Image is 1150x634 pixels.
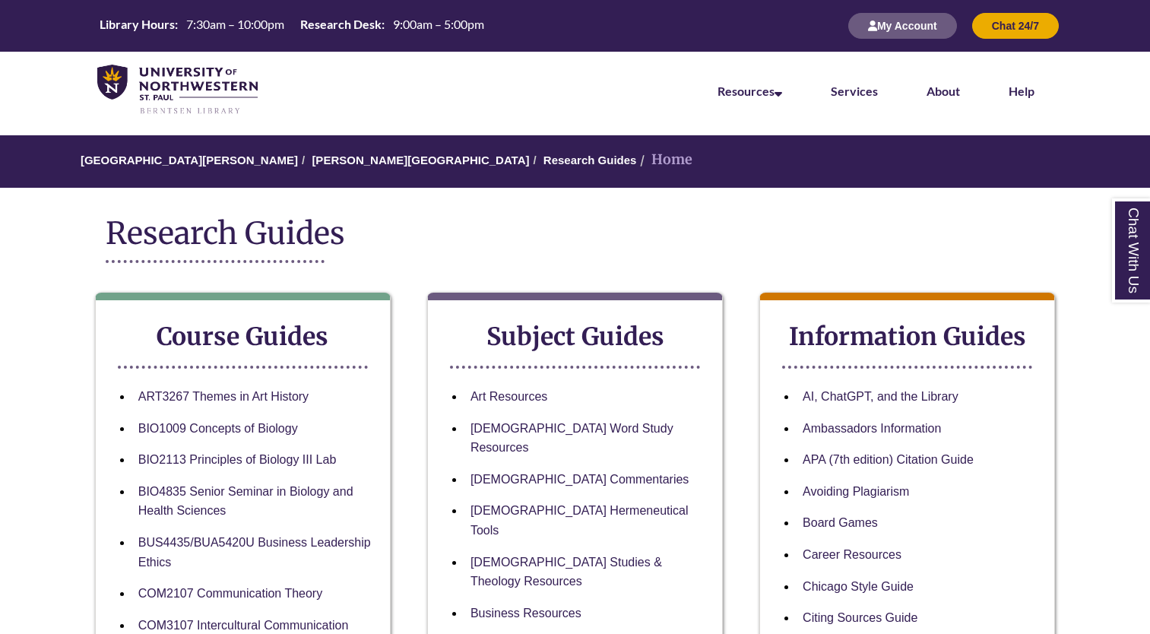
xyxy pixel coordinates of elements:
[803,390,958,403] a: AI, ChatGPT, and the Library
[138,453,337,466] a: BIO2113 Principles of Biology III Lab
[81,154,298,166] a: [GEOGRAPHIC_DATA][PERSON_NAME]
[138,619,349,632] a: COM3107 Intercultural Communication
[927,84,960,98] a: About
[803,422,941,435] a: Ambassadors Information
[848,19,957,32] a: My Account
[138,422,298,435] a: BIO1009 Concepts of Biology
[803,548,901,561] a: Career Resources
[831,84,878,98] a: Services
[470,607,581,620] a: Business Resources
[803,516,878,529] a: Board Games
[393,17,484,31] span: 9:00am – 5:00pm
[97,65,258,116] img: UNWSP Library Logo
[470,390,547,403] a: Art Resources
[93,16,490,36] a: Hours Today
[186,17,284,31] span: 7:30am – 10:00pm
[470,473,689,486] a: [DEMOGRAPHIC_DATA] Commentaries
[138,485,353,518] a: BIO4835 Senior Seminar in Biology and Health Sciences
[486,322,664,352] strong: Subject Guides
[93,16,180,33] th: Library Hours:
[1009,84,1034,98] a: Help
[106,214,345,252] span: Research Guides
[636,149,692,171] li: Home
[470,556,662,588] a: [DEMOGRAPHIC_DATA] Studies & Theology Resources
[972,19,1059,32] a: Chat 24/7
[470,422,673,455] a: [DEMOGRAPHIC_DATA] Word Study Resources
[138,587,322,600] a: COM2107 Communication Theory
[803,611,917,624] a: Citing Sources Guide
[803,580,914,593] a: Chicago Style Guide
[718,84,782,98] a: Resources
[93,16,490,35] table: Hours Today
[789,322,1026,352] strong: Information Guides
[157,322,328,352] strong: Course Guides
[470,504,689,537] a: [DEMOGRAPHIC_DATA] Hermeneutical Tools
[848,13,957,39] button: My Account
[543,154,637,166] a: Research Guides
[972,13,1059,39] button: Chat 24/7
[312,154,529,166] a: [PERSON_NAME][GEOGRAPHIC_DATA]
[803,453,974,466] a: APA (7th edition) Citation Guide
[294,16,387,33] th: Research Desk:
[138,390,309,403] a: ART3267 Themes in Art History
[803,485,909,498] a: Avoiding Plagiarism
[138,536,371,569] a: BUS4435/BUA5420U Business Leadership Ethics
